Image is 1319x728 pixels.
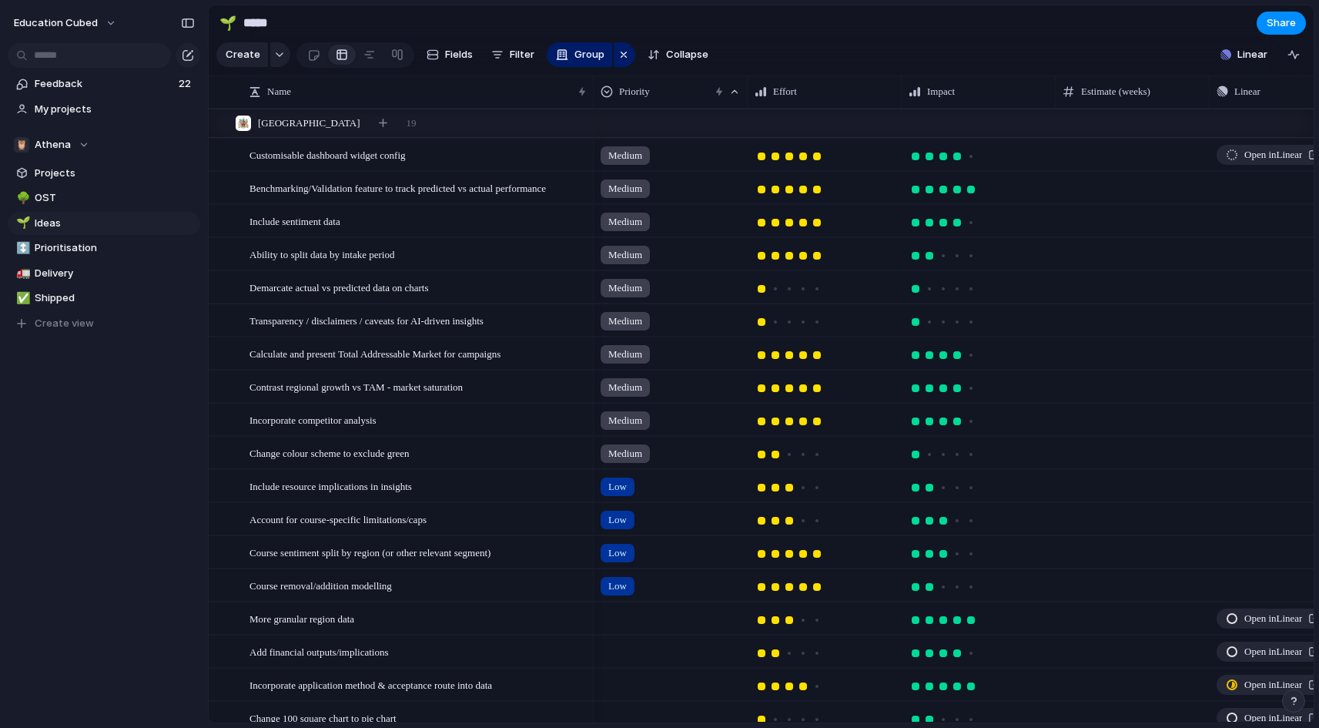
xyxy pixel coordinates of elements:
div: 🦉 [14,137,29,153]
span: Medium [608,347,642,362]
span: Account for course-specific limitations/caps [249,510,427,528]
span: Impact [927,84,955,99]
span: Filter [510,47,534,62]
span: Benchmarking/Validation feature to track predicted vs actual performance [249,179,546,196]
button: 🦉Athena [8,133,200,156]
span: Low [608,579,627,594]
div: 🌱 [219,12,236,33]
span: Include sentiment data [249,212,340,230]
span: Low [608,545,627,561]
button: 🌱 [14,216,29,231]
span: More granular region data [249,609,354,627]
div: ✅ [16,290,27,307]
button: 🌳 [14,190,29,206]
span: Demarcate actual vs predicted data on charts [249,278,428,296]
span: Fields [445,47,473,62]
div: 🚛 [16,264,27,282]
span: Medium [608,314,642,329]
button: ↕️ [14,240,29,256]
span: OST [35,190,195,206]
span: Effort [773,84,797,99]
button: Fields [420,42,479,67]
span: Course removal/addition modelling [249,576,392,594]
span: Include resource implications in insights [249,477,412,495]
span: Medium [608,380,642,395]
span: Linear [1234,84,1260,99]
span: 19 [407,116,417,131]
span: Medium [608,214,642,230]
span: Course sentiment split by region (or other relevant segment) [249,543,490,561]
span: Create view [35,316,94,331]
span: Open in Linear [1244,644,1302,659]
span: Athena [35,137,71,153]
button: Create [216,42,268,67]
span: Name [267,84,291,99]
button: 🚛 [14,266,29,281]
span: Open in Linear [1244,710,1302,726]
span: Medium [608,247,642,263]
span: [GEOGRAPHIC_DATA] [258,116,360,131]
span: My projects [35,102,195,117]
span: Prioritisation [35,240,195,256]
span: Medium [608,413,642,428]
span: Collapse [666,47,708,62]
span: Change colour scheme to exclude green [249,444,410,461]
span: Delivery [35,266,195,281]
button: Linear [1214,43,1274,66]
a: Projects [8,162,200,185]
a: ✅Shipped [8,287,200,310]
span: Add financial outputs/implications [249,642,389,660]
span: Open in Linear [1244,147,1302,163]
a: 🚛Delivery [8,262,200,285]
a: ↕️Prioritisation [8,237,200,260]
span: Projects [35,166,195,181]
div: 🌱 [16,214,27,232]
span: Calculate and present Total Addressable Market for campaigns [249,344,500,362]
span: Create [226,47,260,62]
div: 🌳 [16,190,27,207]
span: Change 100 square chart to pie chart [249,709,397,726]
span: Shipped [35,290,195,306]
a: 🌱Ideas [8,212,200,235]
span: Ability to split data by intake period [249,245,394,263]
div: ↕️ [16,240,27,257]
span: Medium [608,181,642,196]
span: Contrast regional growth vs TAM - market saturation [249,377,463,395]
button: Collapse [641,42,715,67]
span: Estimate (weeks) [1081,84,1150,99]
button: Education Cubed [7,11,125,35]
span: Open in Linear [1244,611,1302,626]
span: Transparency / disclaimers / caveats for AI-driven insights [249,311,484,329]
span: Share [1267,15,1296,31]
span: 22 [179,76,194,92]
button: ✅ [14,290,29,306]
span: Linear [1237,47,1267,62]
span: Open in Linear [1244,677,1302,693]
span: Education Cubed [14,15,98,31]
button: Group [547,42,612,67]
span: Incorporate competitor analysis [249,411,377,428]
span: Low [608,479,627,495]
span: Incorporate application method & acceptance route into data [249,676,492,693]
span: Medium [608,148,642,163]
button: Share [1257,12,1306,35]
span: Group [574,47,604,62]
button: Filter [485,42,541,67]
span: Ideas [35,216,195,231]
span: Medium [608,446,642,461]
span: Feedback [35,76,174,92]
span: Customisable dashboard widget config [249,146,406,163]
button: Create view [8,312,200,335]
a: Feedback22 [8,72,200,96]
button: 🌱 [216,11,240,35]
a: My projects [8,98,200,121]
span: Medium [608,280,642,296]
span: Low [608,512,627,528]
a: 🌳OST [8,186,200,210]
span: Priority [619,84,650,99]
